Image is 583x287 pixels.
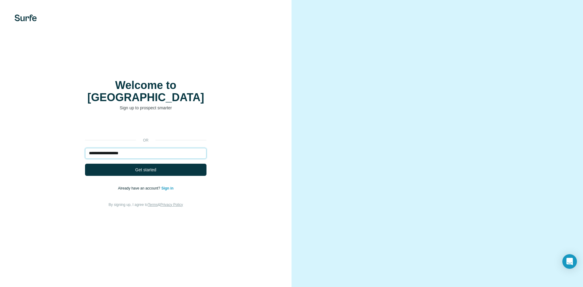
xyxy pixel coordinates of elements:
[148,203,158,207] a: Terms
[160,203,183,207] a: Privacy Policy
[562,254,577,269] div: Open Intercom Messenger
[15,15,37,21] img: Surfe's logo
[85,79,206,104] h1: Welcome to [GEOGRAPHIC_DATA]
[161,186,173,190] a: Sign in
[82,120,210,133] iframe: Sign in with Google Button
[85,105,206,111] p: Sign up to prospect smarter
[135,167,156,173] span: Get started
[118,186,162,190] span: Already have an account?
[136,138,155,143] p: or
[109,203,183,207] span: By signing up, I agree to &
[85,164,206,176] button: Get started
